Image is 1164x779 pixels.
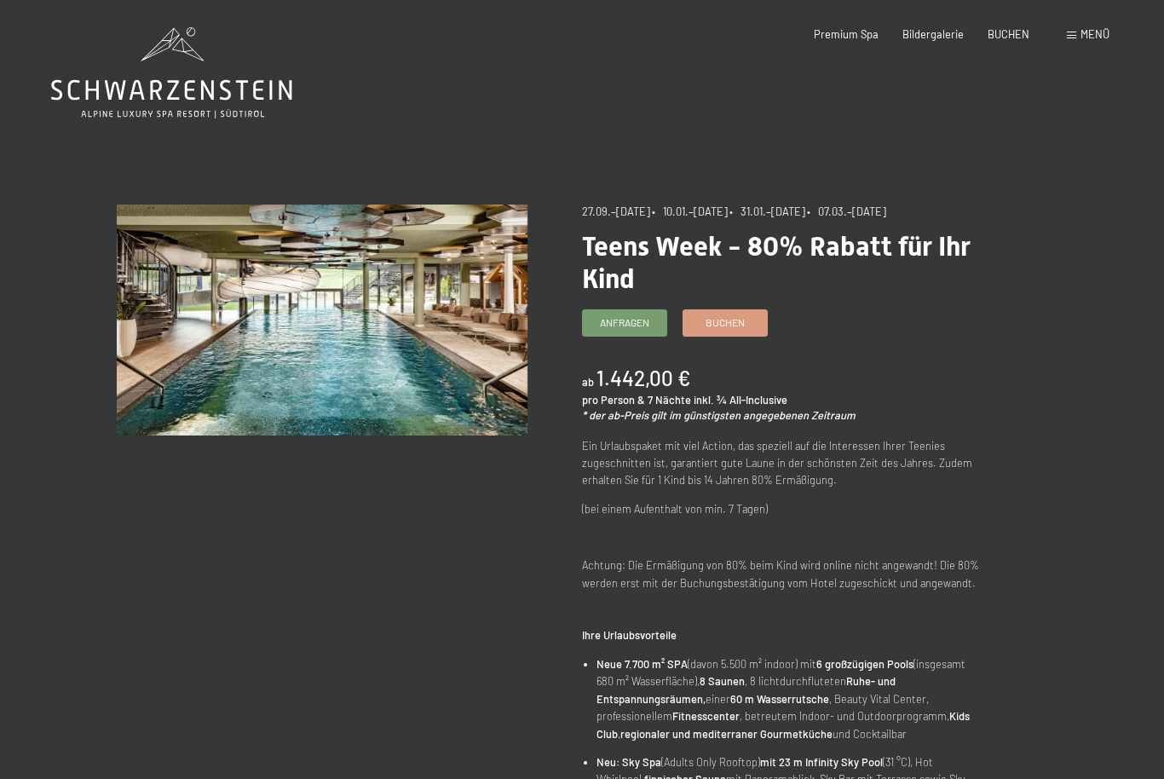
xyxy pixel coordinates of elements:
[729,205,805,218] span: • 31.01.–[DATE]
[117,205,527,436] img: Teens Week - 80% Rabatt für Ihr Kind
[582,628,677,642] strong: Ihre Urlaubsvorteile
[582,408,856,422] em: * der ab-Preis gilt im günstigsten angegebenen Zeitraum
[648,393,691,407] span: 7 Nächte
[700,674,745,688] strong: 8 Saunen
[730,692,829,706] strong: 60 m Wasserrutsche
[816,657,913,671] strong: 6 großzügigen Pools
[583,310,666,336] a: Anfragen
[1080,27,1109,41] span: Menü
[988,27,1029,41] a: BUCHEN
[596,366,690,390] b: 1.442,00 €
[596,657,688,671] strong: Neue 7.700 m² SPA
[652,205,728,218] span: • 10.01.–[DATE]
[596,755,661,769] strong: Neu: Sky Spa
[807,205,886,218] span: • 07.03.–[DATE]
[582,205,650,218] span: 27.09.–[DATE]
[596,709,970,740] strong: Kids Club
[596,674,896,705] strong: Ruhe- und Entspannungsräumen,
[902,27,964,41] a: Bildergalerie
[582,500,993,517] p: (bei einem Aufenthalt von min. 7 Tagen)
[683,310,767,336] a: Buchen
[706,315,745,330] span: Buchen
[582,230,971,295] span: Teens Week - 80% Rabatt für Ihr Kind
[814,27,879,41] a: Premium Spa
[760,755,883,769] strong: mit 23 m Infinity Sky Pool
[620,727,833,741] strong: regionaler und mediterraner Gourmetküche
[582,375,594,389] span: ab
[582,557,993,591] p: Achtung: Die Ermäßigung von 80% beim Kind wird online nicht angewandt! Die 80% werden erst mit de...
[672,709,740,723] strong: Fitnesscenter
[582,437,993,489] p: Ein Urlaubspaket mit viel Action, das speziell auf die Interessen Ihrer Teenies zugeschnitten ist...
[582,393,645,407] span: pro Person &
[694,393,787,407] span: inkl. ¾ All-Inclusive
[600,315,649,330] span: Anfragen
[596,655,993,742] li: (davon 5.500 m² indoor) mit (insgesamt 680 m² Wasserfläche), , 8 lichtdurchfluteten einer , Beaut...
